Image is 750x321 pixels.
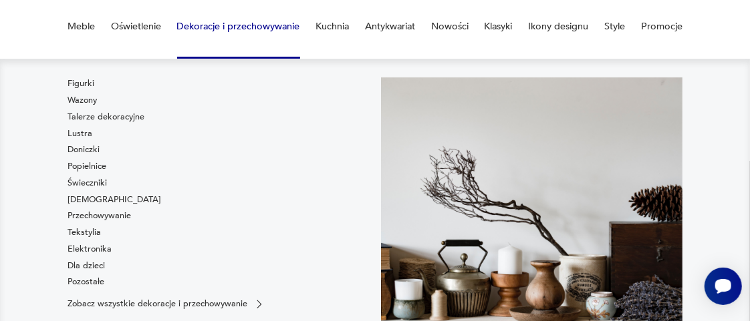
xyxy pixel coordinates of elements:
[528,3,588,49] a: Ikony designu
[68,94,97,106] a: Wazony
[68,276,104,288] a: Pozostałe
[705,268,742,305] iframe: Smartsupp widget button
[68,243,112,255] a: Elektronika
[68,143,100,155] a: Doniczki
[68,194,161,206] a: [DEMOGRAPHIC_DATA]
[68,260,105,272] a: Dla dzieci
[68,210,131,222] a: Przechowywanie
[68,77,94,89] a: Figurki
[68,226,101,238] a: Tekstylia
[68,298,265,310] a: Zobacz wszystkie dekoracje i przechowywanie
[68,300,247,308] p: Zobacz wszystkie dekoracje i przechowywanie
[485,3,513,49] a: Klasyki
[316,3,349,49] a: Kuchnia
[177,3,300,49] a: Dekoracje i przechowywanie
[365,3,415,49] a: Antykwariat
[68,111,144,123] a: Talerze dekoracyjne
[604,3,625,49] a: Style
[111,3,161,49] a: Oświetlenie
[68,3,95,49] a: Meble
[68,177,107,189] a: Świeczniki
[68,127,92,139] a: Lustra
[641,3,682,49] a: Promocje
[431,3,469,49] a: Nowości
[68,160,106,172] a: Popielnice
